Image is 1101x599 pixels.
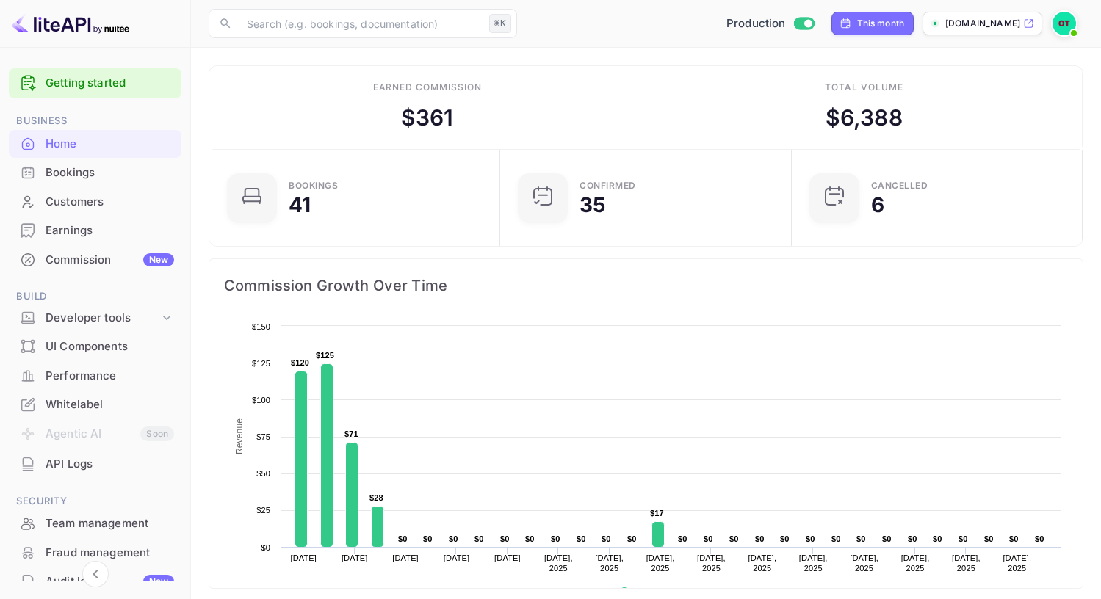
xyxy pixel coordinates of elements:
[46,222,174,239] div: Earnings
[252,322,270,331] text: $150
[726,15,786,32] span: Production
[602,534,611,543] text: $0
[952,553,981,573] text: [DATE], 2025
[82,561,109,587] button: Collapse navigation
[9,159,181,186] a: Bookings
[1003,553,1031,573] text: [DATE], 2025
[871,195,884,215] div: 6
[46,75,174,92] a: Getting started
[721,15,820,32] div: Switch to Sandbox mode
[9,509,181,538] div: Team management
[9,509,181,537] a: Team management
[9,113,181,129] span: Business
[697,553,726,573] text: [DATE], 2025
[46,252,174,269] div: Commission
[551,534,560,543] text: $0
[1053,12,1076,35] img: Oussama Tali
[9,539,181,566] a: Fraud management
[799,553,828,573] text: [DATE], 2025
[984,534,994,543] text: $0
[9,246,181,275] div: CommissionNew
[500,534,510,543] text: $0
[650,509,664,518] text: $17
[9,188,181,215] a: Customers
[444,553,470,562] text: [DATE]
[544,553,573,573] text: [DATE], 2025
[9,246,181,273] a: CommissionNew
[289,195,311,215] div: 41
[143,575,174,588] div: New
[9,362,181,391] div: Performance
[46,338,174,355] div: UI Components
[908,534,917,543] text: $0
[46,310,159,327] div: Developer tools
[9,130,181,157] a: Home
[252,359,270,368] text: $125
[871,181,928,190] div: CANCELLED
[238,9,483,38] input: Search (e.g. bookings, documentation)
[1009,534,1019,543] text: $0
[678,534,687,543] text: $0
[494,553,521,562] text: [DATE]
[9,159,181,187] div: Bookings
[9,567,181,595] a: Audit logsNew
[780,534,790,543] text: $0
[256,506,270,515] text: $25
[474,534,484,543] text: $0
[9,188,181,217] div: Customers
[882,534,892,543] text: $0
[342,553,368,562] text: [DATE]
[291,358,309,367] text: $120
[46,573,174,590] div: Audit logs
[704,534,713,543] text: $0
[46,368,174,385] div: Performance
[256,469,270,478] text: $50
[392,553,419,562] text: [DATE]
[234,418,245,454] text: Revenue
[369,493,383,502] text: $28
[9,217,181,244] a: Earnings
[856,534,866,543] text: $0
[46,396,174,413] div: Whitelabel
[398,534,408,543] text: $0
[748,553,776,573] text: [DATE], 2025
[580,181,636,190] div: Confirmed
[825,81,903,94] div: Total volume
[9,362,181,389] a: Performance
[9,539,181,567] div: Fraud management
[9,288,181,305] span: Build
[9,217,181,245] div: Earnings
[46,515,174,532] div: Team management
[46,164,174,181] div: Bookings
[959,534,968,543] text: $0
[291,553,317,562] text: [DATE]
[9,333,181,361] div: UI Components
[344,429,358,438] text: $71
[46,545,174,562] div: Fraud management
[729,534,739,543] text: $0
[646,553,675,573] text: [DATE], 2025
[634,587,671,598] text: Revenue
[945,17,1020,30] p: [DOMAIN_NAME]
[46,456,174,473] div: API Logs
[9,493,181,509] span: Security
[143,253,174,266] div: New
[9,450,181,477] a: API Logs
[577,534,586,543] text: $0
[252,396,270,404] text: $100
[9,391,181,418] a: Whitelabel
[857,17,905,30] div: This month
[423,534,433,543] text: $0
[627,534,637,543] text: $0
[831,534,841,543] text: $0
[755,534,765,543] text: $0
[224,274,1068,297] span: Commission Growth Over Time
[373,81,482,94] div: Earned commission
[401,101,454,134] div: $ 361
[9,391,181,419] div: Whitelabel
[826,101,903,134] div: $ 6,388
[901,553,930,573] text: [DATE], 2025
[9,450,181,479] div: API Logs
[316,351,334,360] text: $125
[9,130,181,159] div: Home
